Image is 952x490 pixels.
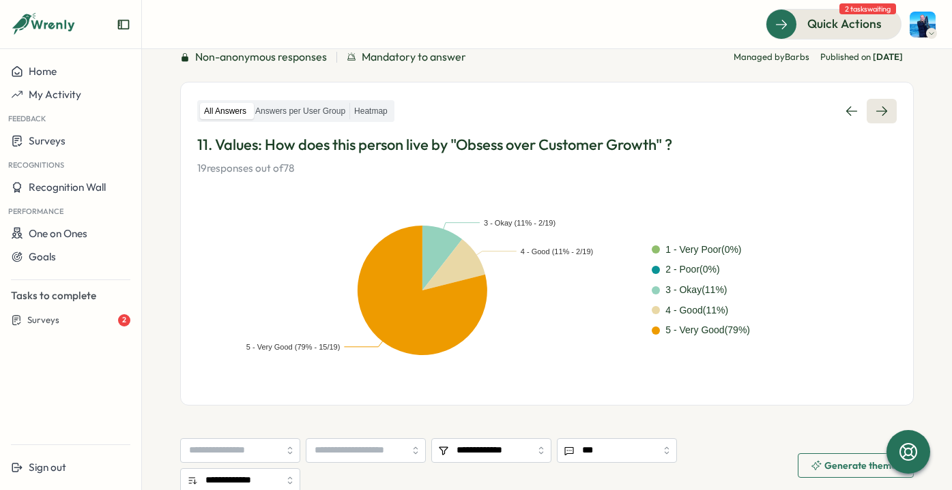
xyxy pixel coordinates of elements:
[117,18,130,31] button: Expand sidebar
[484,218,556,226] text: 3 - Okay (11% - 2/19)
[824,461,901,470] span: Generate themes
[734,51,809,63] p: Managed by
[807,15,882,33] span: Quick Actions
[839,3,896,14] span: 2 tasks waiting
[362,48,466,65] span: Mandatory to answer
[665,323,750,338] div: 5 - Very Good ( 79 %)
[29,181,106,194] span: Recognition Wall
[665,303,728,318] div: 4 - Good ( 11 %)
[197,134,897,155] p: 11. Values: How does this person live by "Obsess over Customer Growth" ?
[29,134,66,147] span: Surveys
[910,12,936,37] img: Henry Innis
[246,343,341,351] text: 5 - Very Good (79% - 15/19)
[197,161,897,176] p: 19 responses out of 78
[665,243,741,258] div: 1 - Very Poor ( 0 %)
[29,461,66,474] span: Sign out
[350,103,392,120] label: Heatmap
[11,288,130,303] p: Tasks to complete
[521,247,593,255] text: 4 - Good (11% - 2/19)
[29,227,87,240] span: One on Ones
[665,283,727,298] div: 3 - Okay ( 11 %)
[200,103,250,120] label: All Answers
[785,51,809,62] span: Barbs
[665,262,719,277] div: 2 - Poor ( 0 %)
[29,88,81,101] span: My Activity
[195,48,327,65] span: Non-anonymous responses
[766,9,901,39] button: Quick Actions
[873,51,903,62] span: [DATE]
[820,51,903,63] span: Published on
[118,314,130,326] div: 2
[29,250,56,263] span: Goals
[27,314,59,326] span: Surveys
[798,453,914,478] button: Generate themes
[29,65,57,78] span: Home
[251,103,349,120] label: Answers per User Group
